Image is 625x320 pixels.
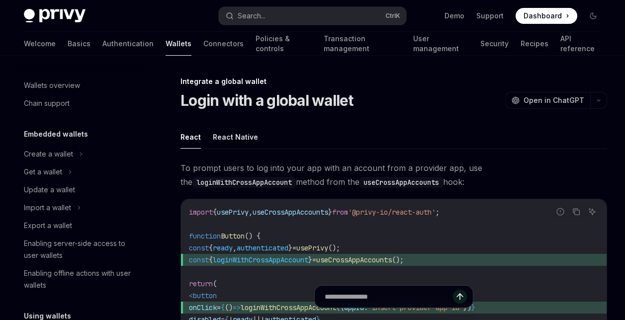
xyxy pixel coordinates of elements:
[213,208,217,217] span: {
[521,32,548,56] a: Recipes
[392,255,404,264] span: ();
[253,208,328,217] span: useCrossAppAccounts
[16,217,143,235] a: Export a wallet
[453,290,467,304] button: Send message
[16,264,143,294] a: Enabling offline actions with user wallets
[180,91,354,109] h1: Login with a global wallet
[192,177,296,188] code: loginWithCrossAppAccount
[413,32,468,56] a: User management
[219,7,406,25] button: Search...CtrlK
[24,238,137,261] div: Enabling server-side access to user wallets
[217,208,249,217] span: usePrivy
[213,279,217,288] span: (
[245,232,261,240] span: () {
[24,128,88,140] h5: Embedded wallets
[16,235,143,264] a: Enabling server-side access to user wallets
[203,32,244,56] a: Connectors
[24,220,72,232] div: Export a wallet
[24,9,86,23] img: dark logo
[16,181,143,199] a: Update a wallet
[189,232,221,240] span: function
[24,184,75,196] div: Update a wallet
[480,32,509,56] a: Security
[24,267,137,291] div: Enabling offline actions with user wallets
[102,32,154,56] a: Authentication
[445,11,464,21] a: Demo
[24,97,70,109] div: Chain support
[237,243,288,252] span: authenticated
[189,255,209,264] span: const
[24,166,62,178] div: Get a wallet
[16,77,143,94] a: Wallets overview
[24,32,56,56] a: Welcome
[359,177,443,188] code: useCrossAppAccounts
[324,32,401,56] a: Transaction management
[24,80,80,91] div: Wallets overview
[296,243,328,252] span: usePrivy
[328,208,332,217] span: }
[516,8,577,24] a: Dashboard
[209,255,213,264] span: {
[180,161,607,189] span: To prompt users to log into your app with an account from a provider app, use the method from the...
[16,94,143,112] a: Chain support
[385,12,400,20] span: Ctrl K
[585,8,601,24] button: Toggle dark mode
[524,95,584,105] span: Open in ChatGPT
[68,32,90,56] a: Basics
[436,208,440,217] span: ;
[292,243,296,252] span: =
[238,10,266,22] div: Search...
[328,243,340,252] span: ();
[209,243,213,252] span: {
[570,205,583,218] button: Copy the contents from the code block
[166,32,191,56] a: Wallets
[554,205,567,218] button: Report incorrect code
[180,77,607,86] div: Integrate a global wallet
[332,208,348,217] span: from
[249,208,253,217] span: ,
[233,243,237,252] span: ,
[476,11,504,21] a: Support
[213,255,308,264] span: loginWithCrossAppAccount
[312,255,316,264] span: =
[348,208,436,217] span: '@privy-io/react-auth'
[221,232,245,240] span: Button
[308,255,312,264] span: }
[180,125,201,149] button: React
[288,243,292,252] span: }
[189,243,209,252] span: const
[189,208,213,217] span: import
[316,255,392,264] span: useCrossAppAccounts
[524,11,562,21] span: Dashboard
[505,92,590,109] button: Open in ChatGPT
[213,125,258,149] button: React Native
[24,202,71,214] div: Import a wallet
[586,205,599,218] button: Ask AI
[256,32,312,56] a: Policies & controls
[24,148,73,160] div: Create a wallet
[560,32,601,56] a: API reference
[213,243,233,252] span: ready
[189,279,213,288] span: return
